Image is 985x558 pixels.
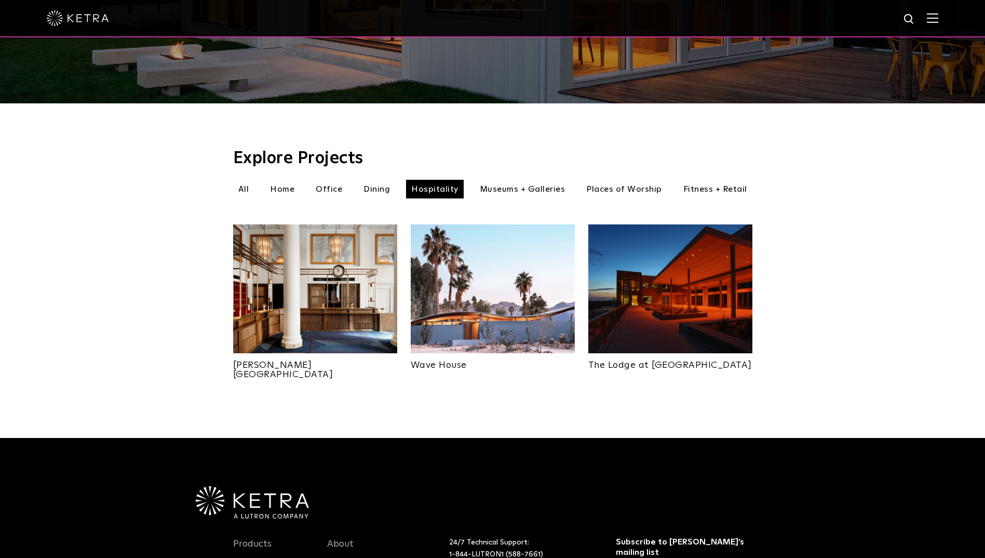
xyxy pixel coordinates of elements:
a: [PERSON_NAME][GEOGRAPHIC_DATA] [233,353,397,379]
li: Places of Worship [581,180,667,198]
img: New-Project-Page-hero-(3x)_0013_LODGE_MAY2019_B1_EXTERIOR_001 [588,224,752,353]
img: New-Project-Page-hero-(3x)_0027_0010_RiggsHotel_01_20_20_LARGE [233,224,397,353]
img: Ketra-aLutronCo_White_RGB [196,486,309,519]
img: Hamburger%20Nav.svg [927,13,938,23]
li: Home [265,180,300,198]
h3: Explore Projects [233,150,752,167]
img: New-Project-Page-hero-(3x)_0023_2020.1.10-Wave-House_0762-FINAL [411,224,575,353]
li: Dining [358,180,395,198]
li: Fitness + Retail [678,180,752,198]
a: 1-844-LUTRON1 (588-7661) [449,551,543,558]
a: The Lodge at [GEOGRAPHIC_DATA] [588,353,752,370]
a: Wave House [411,353,575,370]
img: ketra-logo-2019-white [47,10,109,26]
li: Office [311,180,347,198]
li: Hospitality [406,180,464,198]
img: search icon [903,13,916,26]
li: Museums + Galleries [475,180,571,198]
li: All [233,180,254,198]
